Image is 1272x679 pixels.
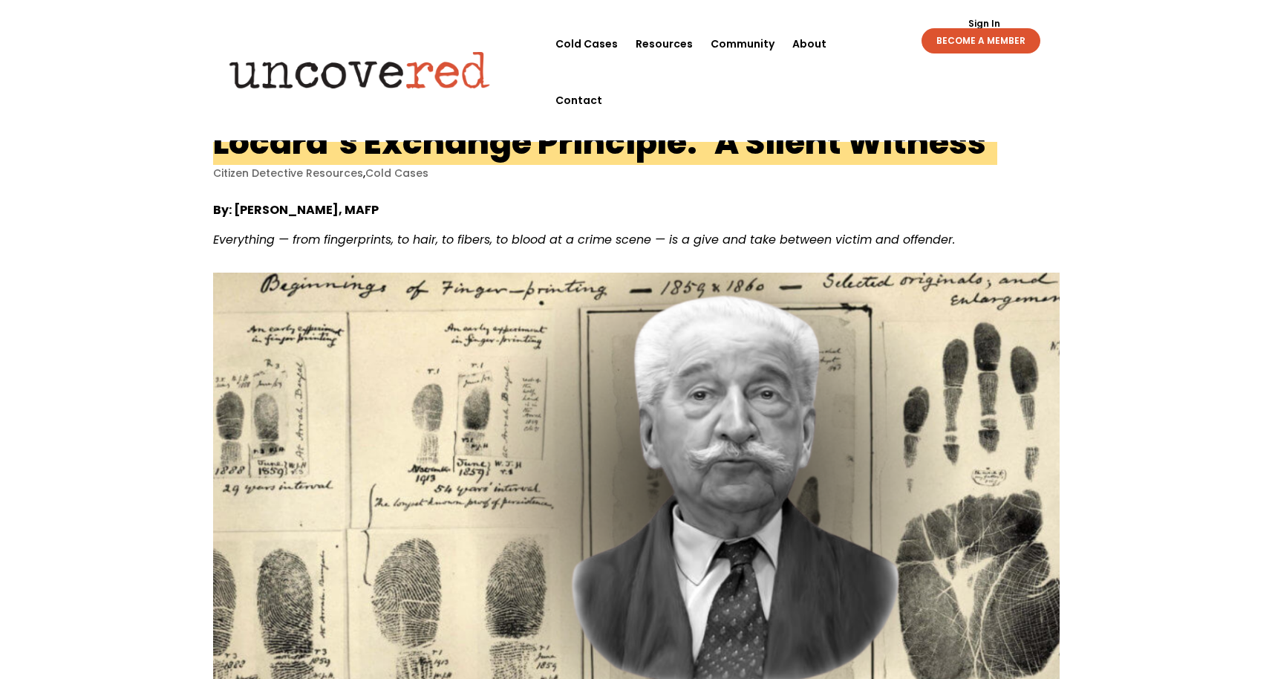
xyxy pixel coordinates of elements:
[960,19,1008,28] a: Sign In
[213,166,363,181] a: Citizen Detective Resources
[365,166,428,181] a: Cold Cases
[213,231,955,248] span: Everything — from fingerprints, to hair, to fibers, to blood at a crime scene — is a give and tak...
[217,41,503,99] img: Uncovered logo
[711,16,774,72] a: Community
[213,120,997,165] h1: Locard’s Exchange Principle: ‘A Silent Witness’
[213,166,1060,181] p: ,
[555,72,602,129] a: Contact
[636,16,693,72] a: Resources
[555,16,618,72] a: Cold Cases
[213,201,379,218] strong: By: [PERSON_NAME], MAFP
[922,28,1040,53] a: BECOME A MEMBER
[792,16,826,72] a: About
